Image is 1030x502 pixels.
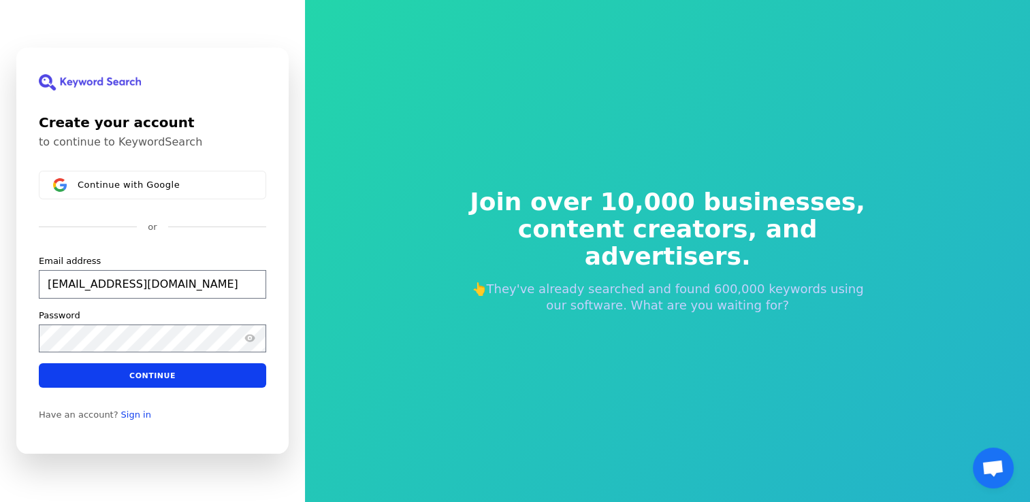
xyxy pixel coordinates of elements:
[39,112,266,133] h1: Create your account
[148,221,157,233] p: or
[461,216,875,270] span: content creators, and advertisers.
[39,363,266,388] button: Continue
[39,171,266,199] button: Sign in with GoogleContinue with Google
[53,178,67,192] img: Sign in with Google
[39,409,118,420] span: Have an account?
[242,331,258,347] button: Show password
[39,74,141,90] img: KeywordSearch
[461,188,875,216] span: Join over 10,000 businesses,
[973,448,1014,488] a: Open chat
[39,135,266,149] p: to continue to KeywordSearch
[39,309,80,322] label: Password
[461,281,875,314] p: 👆They've already searched and found 600,000 keywords using our software. What are you waiting for?
[78,180,180,190] span: Continue with Google
[121,409,151,420] a: Sign in
[39,255,101,267] label: Email address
